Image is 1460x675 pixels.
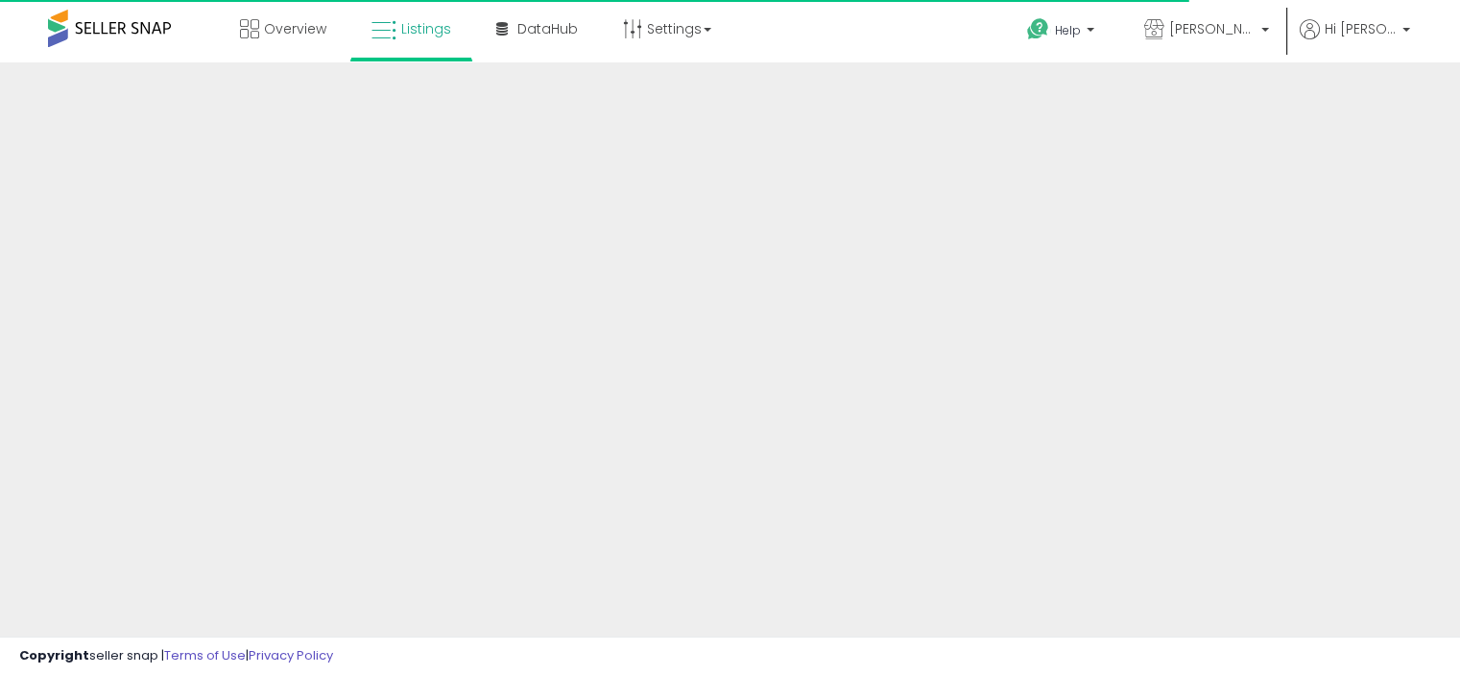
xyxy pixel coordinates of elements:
[249,646,333,664] a: Privacy Policy
[1026,17,1050,41] i: Get Help
[517,19,578,38] span: DataHub
[1325,19,1397,38] span: Hi [PERSON_NAME]
[1300,19,1410,62] a: Hi [PERSON_NAME]
[401,19,451,38] span: Listings
[19,646,89,664] strong: Copyright
[1055,22,1081,38] span: Help
[164,646,246,664] a: Terms of Use
[1169,19,1256,38] span: [PERSON_NAME]
[1012,3,1113,62] a: Help
[19,647,333,665] div: seller snap | |
[264,19,326,38] span: Overview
